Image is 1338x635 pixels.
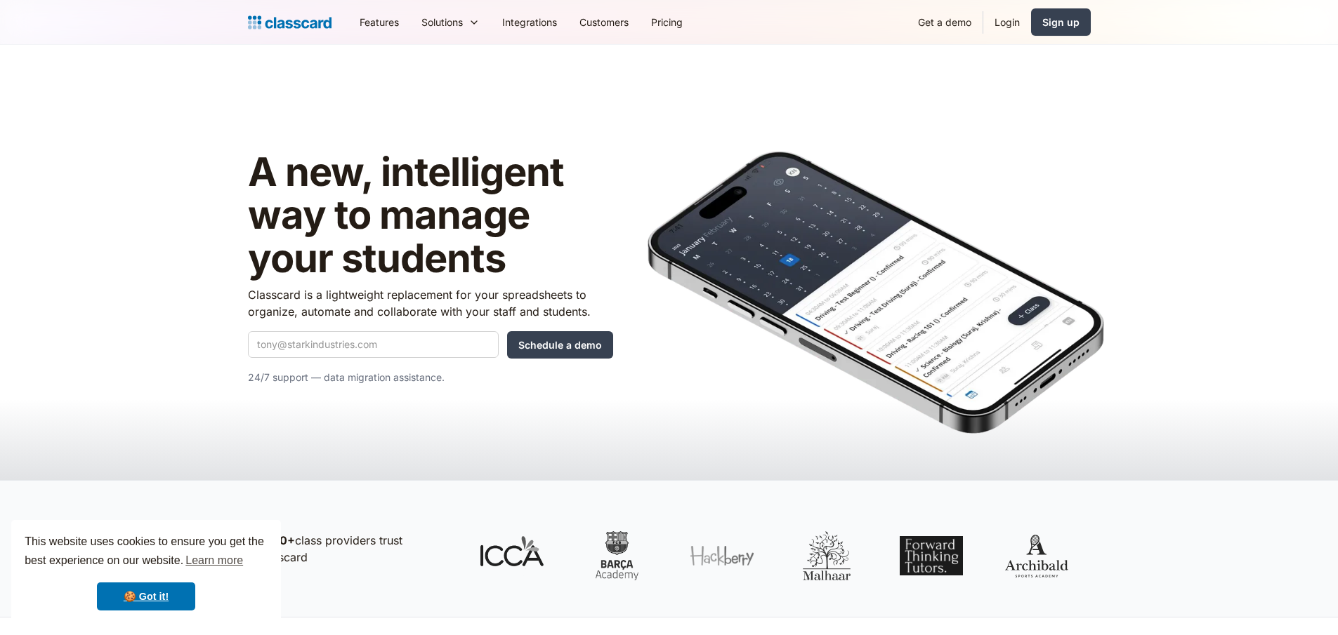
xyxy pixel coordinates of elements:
input: Schedule a demo [507,331,613,359]
a: Pricing [640,6,694,38]
h1: A new, intelligent way to manage your students [248,151,613,281]
a: Sign up [1031,8,1091,36]
div: Sign up [1042,15,1080,29]
a: Customers [568,6,640,38]
p: Classcard is a lightweight replacement for your spreadsheets to organize, automate and collaborat... [248,286,613,320]
a: Features [348,6,410,38]
p: class providers trust Classcard [255,532,452,566]
a: Integrations [491,6,568,38]
a: Login [983,6,1031,38]
a: learn more about cookies [183,550,245,571]
div: cookieconsent [11,520,281,624]
p: 24/7 support — data migration assistance. [248,369,613,386]
div: Solutions [421,15,463,29]
a: Get a demo [907,6,983,38]
div: Solutions [410,6,491,38]
span: This website uses cookies to ensure you get the best experience on our website. [25,533,268,571]
form: Quick Demo Form [248,331,613,359]
a: dismiss cookie message [97,582,195,610]
a: Logo [248,13,332,32]
input: tony@starkindustries.com [248,331,499,358]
